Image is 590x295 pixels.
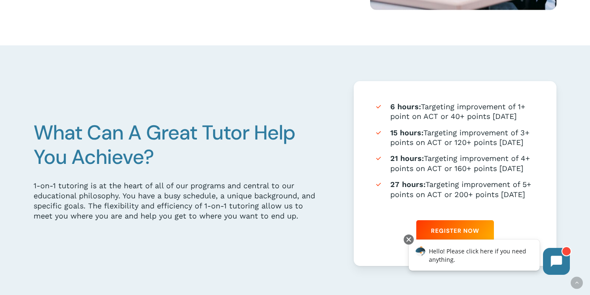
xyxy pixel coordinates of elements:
div: 1-on-1 tutoring is at the heart of all of our programs and central to our educational philosophy.... [34,181,317,221]
strong: 21 hours: [390,154,424,163]
strong: 27 hours: [390,180,426,189]
iframe: Chatbot [400,233,578,283]
span: Register Now [431,227,479,235]
strong: 15 hours: [390,128,423,137]
a: Register Now [416,220,494,241]
strong: 6 hours: [390,102,421,111]
li: Targeting improvement of 4+ points on ACT or 160+ points [DATE] [374,153,536,173]
li: Targeting improvement of 3+ points on ACT or 120+ points [DATE] [374,128,536,147]
span: What Can A Great Tutor Help You Achieve? [34,119,295,170]
li: Targeting improvement of 5+ points on ACT or 200+ points [DATE] [374,179,536,199]
li: Targeting improvement of 1+ point on ACT or 40+ points [DATE] [374,102,536,121]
